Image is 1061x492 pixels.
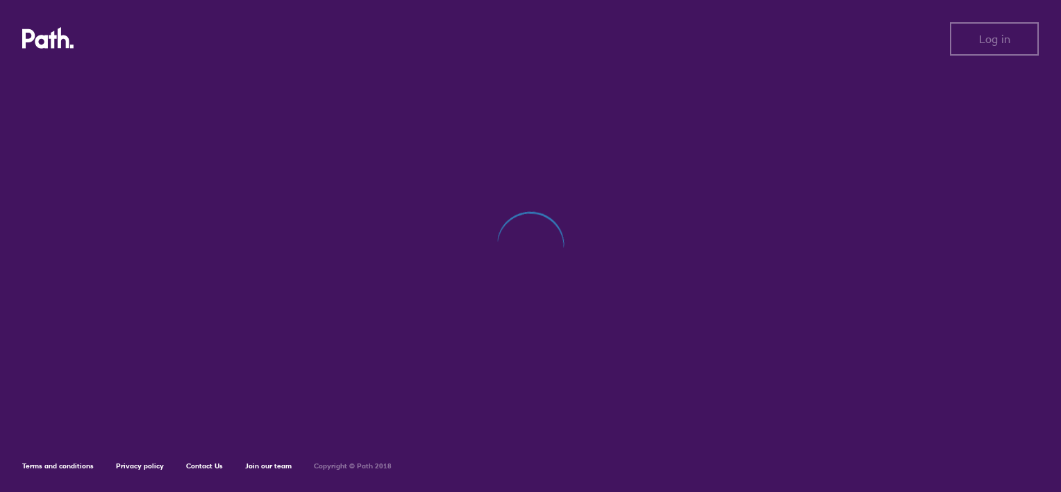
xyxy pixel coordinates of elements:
a: Privacy policy [116,461,164,470]
a: Contact Us [186,461,223,470]
h6: Copyright © Path 2018 [314,462,392,470]
a: Join our team [245,461,292,470]
button: Log in [950,22,1039,56]
span: Log in [979,33,1010,45]
a: Terms and conditions [22,461,94,470]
